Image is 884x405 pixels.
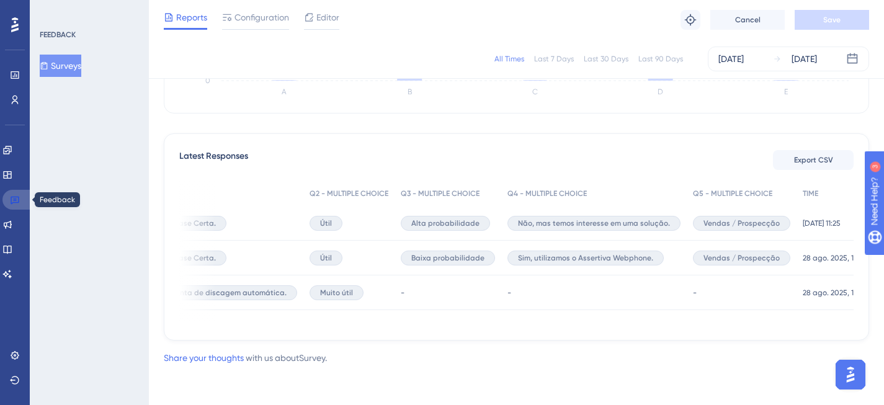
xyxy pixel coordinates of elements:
span: - [401,288,404,298]
span: - [693,288,697,298]
span: 28 ago. 2025, 18:51 [803,253,867,263]
span: Vendas / Prospecção [703,218,780,228]
text: A [282,87,287,96]
span: Vendas / Prospecção [703,253,780,263]
text: C [532,87,538,96]
span: Útil [320,253,332,263]
span: Reports [176,10,207,25]
span: Editor [316,10,339,25]
span: Baixa probabilidade [411,253,484,263]
button: Surveys [40,55,81,77]
text: E [784,87,788,96]
div: All Times [494,54,524,64]
text: D [658,87,663,96]
div: Last 7 Days [534,54,574,64]
span: Não, mas temos interesse em uma solução. [518,218,670,228]
span: Útil [320,218,332,228]
span: Q4 - MULTIPLE CHOICE [507,189,587,198]
span: Q3 - MULTIPLE CHOICE [401,189,480,198]
a: Share your thoughts [164,353,244,363]
text: B [408,87,412,96]
div: Last 90 Days [638,54,683,64]
span: Save [823,15,841,25]
span: - [507,288,511,298]
button: Save [795,10,869,30]
span: Cancel [735,15,761,25]
button: Cancel [710,10,785,30]
div: Last 30 Days [584,54,628,64]
tspan: 0 [205,76,210,85]
div: [DATE] [792,51,817,66]
div: 3 [86,6,90,16]
span: Muito útil [320,288,353,298]
span: TIME [803,189,818,198]
span: Alta probabilidade [411,218,480,228]
iframe: UserGuiding AI Assistant Launcher [832,356,869,393]
div: FEEDBACK [40,30,76,40]
span: Q5 - MULTIPLE CHOICE [693,189,772,198]
span: Sim, utilizamos o Assertiva Webphone. [518,253,653,263]
span: Latest Responses [179,149,248,171]
span: 28 ago. 2025, 15:20 [803,288,868,298]
div: [DATE] [718,51,744,66]
span: Q2 - MULTIPLE CHOICE [310,189,388,198]
div: with us about Survey . [164,350,327,365]
button: Export CSV [773,150,854,170]
span: Configuration [234,10,289,25]
span: Need Help? [29,3,78,18]
span: Export CSV [794,155,833,165]
span: [DATE] 11:25 [803,218,841,228]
